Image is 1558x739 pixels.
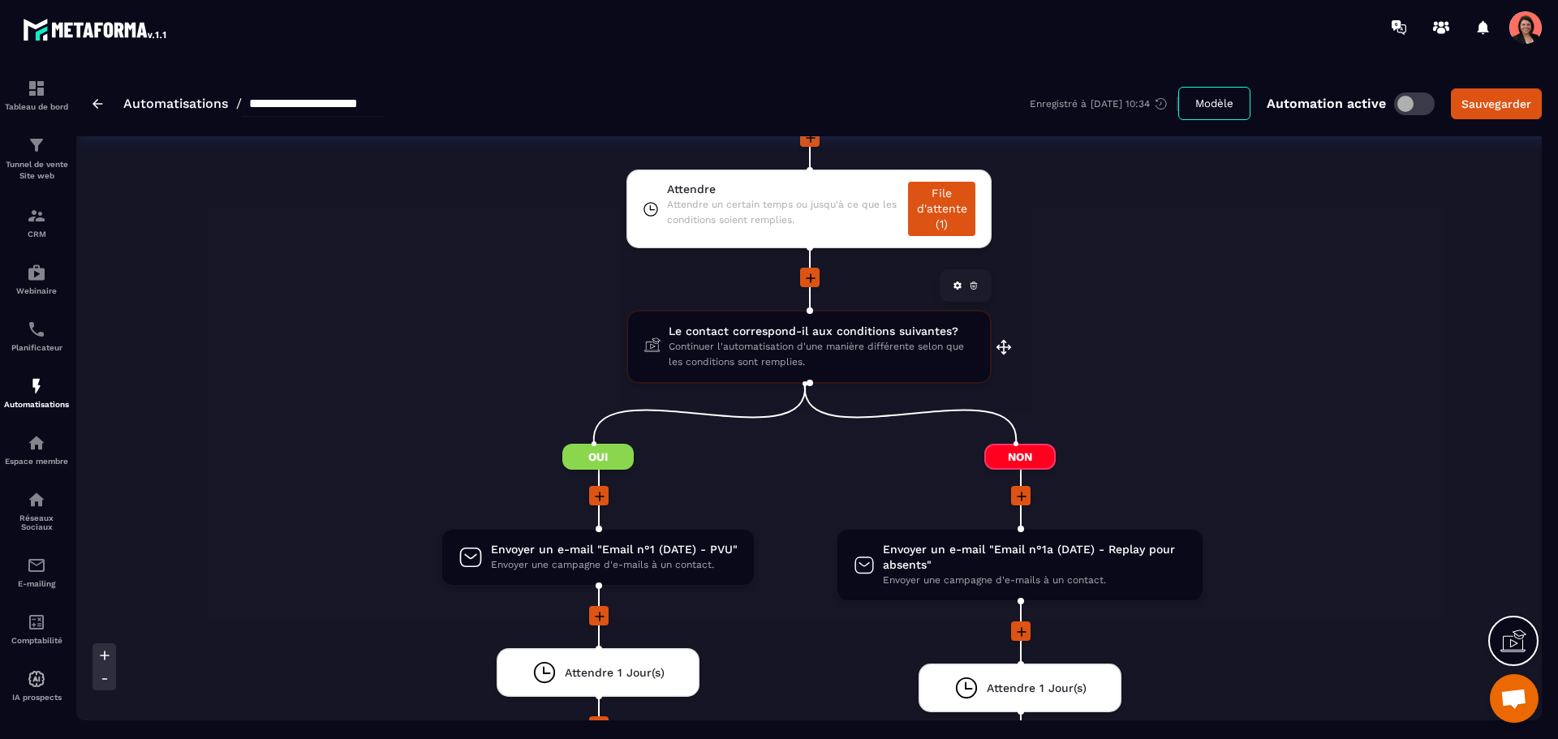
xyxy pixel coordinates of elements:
img: formation [27,135,46,155]
span: Envoyer une campagne d'e-mails à un contact. [883,573,1186,588]
span: Le contact correspond-il aux conditions suivantes? [669,324,974,339]
span: Attendre 1 Jour(s) [987,681,1087,696]
img: logo [23,15,169,44]
p: Automatisations [4,400,69,409]
img: automations [27,263,46,282]
span: Envoyer un e-mail "Email n°1a (DATE) - Replay pour absents" [883,542,1186,573]
button: Sauvegarder [1451,88,1542,119]
a: formationformationTableau de bord [4,67,69,123]
p: Planificateur [4,343,69,352]
span: Attendre [667,182,901,197]
img: automations [27,433,46,453]
p: IA prospects [4,693,69,702]
a: Automatisations [123,96,228,111]
img: email [27,556,46,575]
a: emailemailE-mailing [4,544,69,600]
a: automationsautomationsEspace membre [4,421,69,478]
a: schedulerschedulerPlanificateur [4,307,69,364]
span: Envoyer un e-mail "Email n°1 (DATE) - PVU" [491,542,738,557]
a: automationsautomationsAutomatisations [4,364,69,421]
div: Sauvegarder [1461,96,1531,112]
img: automations [27,376,46,396]
a: formationformationCRM [4,194,69,251]
p: Espace membre [4,457,69,466]
span: Envoyer une campagne d'e-mails à un contact. [491,557,738,573]
span: Non [984,444,1056,470]
p: CRM [4,230,69,238]
span: / [236,96,242,111]
img: scheduler [27,320,46,339]
div: Ouvrir le chat [1490,674,1539,723]
p: Automation active [1267,96,1386,111]
img: automations [27,669,46,689]
span: Attendre 1 Jour(s) [565,665,665,681]
a: accountantaccountantComptabilité [4,600,69,657]
span: Oui [562,444,634,470]
img: formation [27,79,46,98]
a: automationsautomationsWebinaire [4,251,69,307]
p: Webinaire [4,286,69,295]
p: E-mailing [4,579,69,588]
a: formationformationTunnel de vente Site web [4,123,69,194]
img: social-network [27,490,46,509]
p: Tunnel de vente Site web [4,159,69,182]
span: Continuer l'automatisation d'une manière différente selon que les conditions sont remplies. [669,339,974,370]
p: Tableau de bord [4,102,69,111]
p: [DATE] 10:34 [1091,98,1150,110]
img: formation [27,206,46,226]
p: Comptabilité [4,636,69,645]
img: arrow [93,99,103,109]
span: Attendre un certain temps ou jusqu'à ce que les conditions soient remplies. [667,197,901,228]
a: File d'attente (1) [908,182,975,236]
p: Réseaux Sociaux [4,513,69,531]
img: accountant [27,612,46,632]
button: Modèle [1178,87,1250,120]
div: Enregistré à [1030,97,1178,111]
a: social-networksocial-networkRéseaux Sociaux [4,478,69,544]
